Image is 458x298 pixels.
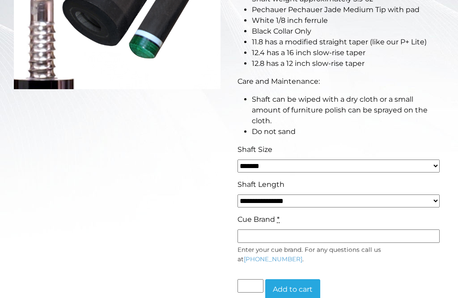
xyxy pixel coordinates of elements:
input: Product quantity [237,279,263,293]
li: 12.8 has a 12 inch slow-rise taper [252,58,444,69]
li: Pechauer Pechauer Jade Medium Tip with pad [252,4,444,15]
abbr: required [277,215,280,224]
a: [PHONE_NUMBER] [244,255,302,263]
li: 11.8 has a modified straight taper (like our P+ Lite) [252,37,444,48]
li: 12.4 has a 16 inch slow-rise taper [252,48,444,58]
li: Do not sand [252,126,444,137]
span: Shaft Length [237,180,284,189]
span: Cue Brand [237,215,275,224]
div: Enter your cue brand. For any questions call us at . [237,243,440,263]
li: Shaft can be wiped with a dry cloth or a small amount of furniture polish can be sprayed on the c... [252,94,444,126]
span: Shaft Size [237,145,272,154]
li: Black Collar Only [252,26,444,37]
p: Care and Maintenance: [237,76,444,87]
li: White 1/8 inch ferrule [252,15,444,26]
